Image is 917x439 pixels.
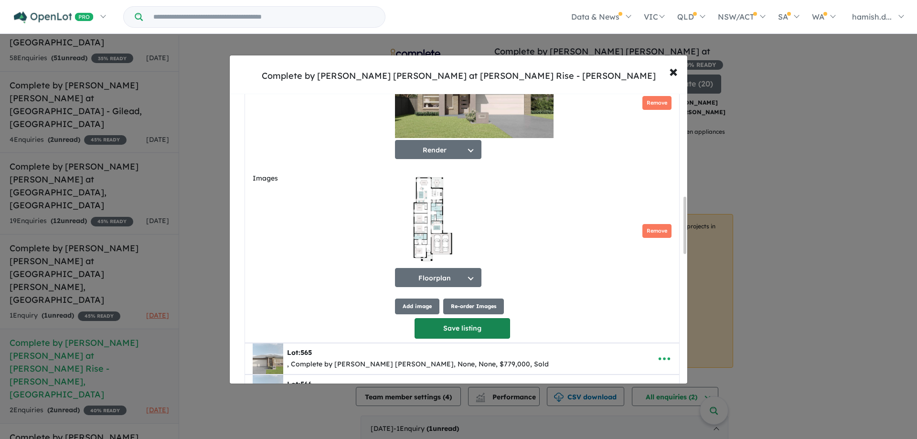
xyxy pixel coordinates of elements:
button: Render [395,140,481,159]
button: Add image [395,299,439,314]
span: × [669,61,678,81]
div: Complete by [PERSON_NAME] [PERSON_NAME] at [PERSON_NAME] Rise - [PERSON_NAME] [262,70,656,82]
button: Re-order Images [443,299,504,314]
span: hamish.d... [852,12,892,21]
img: Complete%20by%20McDonald%20Jones%20Homes%20at%20Avery-s%20Rise%20-%20Heddon%20Greta%20-%20Lot%205... [253,375,283,406]
button: Remove [642,224,672,238]
b: Lot: [287,380,312,388]
input: Try estate name, suburb, builder or developer [145,7,383,27]
img: Openlot PRO Logo White [14,11,94,23]
img: Complete by McDonald Jones Homes at Avery's Rise - Heddon Greta - Lot 553 Floorplan [395,171,470,266]
button: Save listing [415,318,510,339]
b: Lot: [287,348,312,357]
span: 565 [300,348,312,357]
button: Remove [642,96,672,110]
button: Floorplan [395,268,481,287]
img: Complete%20by%20McDonald%20Jones%20Homes%20at%20Avery-s%20Rise%20-%20Heddon%20Greta%20-%20Lot%205... [253,343,283,374]
span: 566 [300,380,312,388]
label: Images [253,173,391,184]
div: , Complete by [PERSON_NAME] [PERSON_NAME], None, None, $779,000, Sold [287,359,549,370]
